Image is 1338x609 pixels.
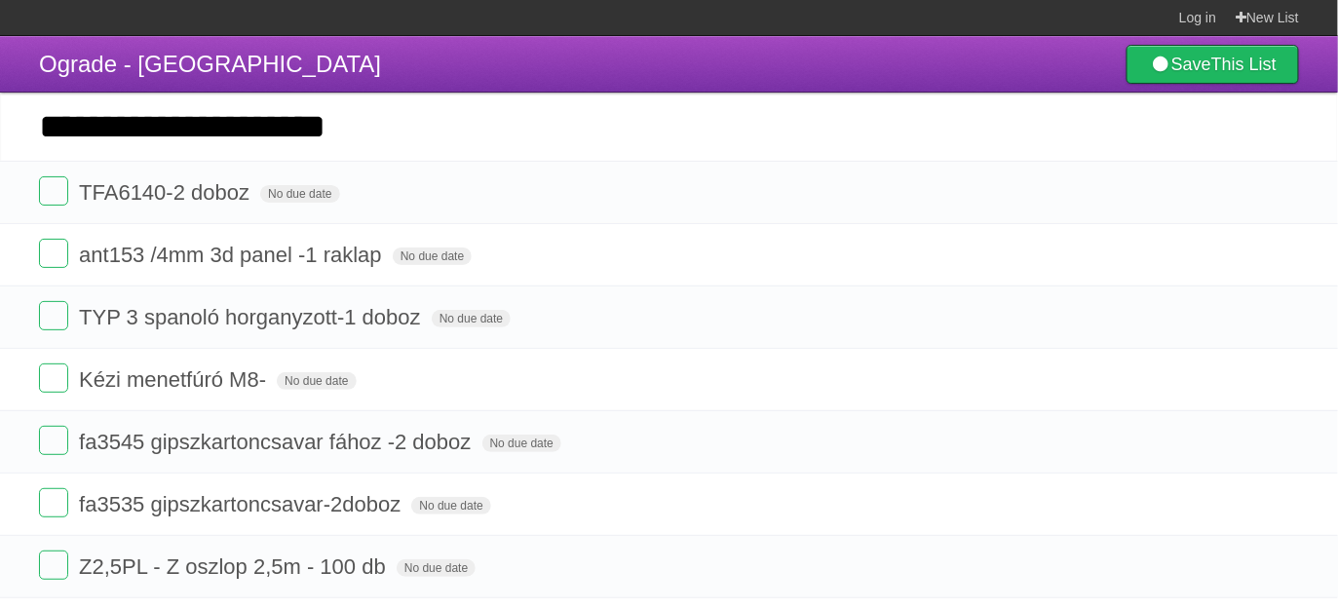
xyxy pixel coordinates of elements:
[1127,45,1299,84] a: SaveThis List
[39,301,68,330] label: Done
[277,372,356,390] span: No due date
[39,488,68,517] label: Done
[39,551,68,580] label: Done
[79,430,476,454] span: fa3545 gipszkartoncsavar fához -2 doboz
[39,239,68,268] label: Done
[79,554,391,579] span: Z2,5PL - Z oszlop 2,5m - 100 db
[39,51,381,77] span: Ograde - [GEOGRAPHIC_DATA]
[79,180,254,205] span: TFA6140-2 doboz
[39,176,68,206] label: Done
[432,310,511,327] span: No due date
[79,492,405,516] span: fa3535 gipszkartoncsavar-2doboz
[39,426,68,455] label: Done
[79,305,426,329] span: TYP 3 spanoló horganyzott-1 doboz
[397,559,476,577] span: No due date
[393,247,472,265] span: No due date
[411,497,490,514] span: No due date
[1211,55,1277,74] b: This List
[482,435,561,452] span: No due date
[260,185,339,203] span: No due date
[79,367,271,392] span: Kézi menetfúró M8-
[79,243,387,267] span: ant153 /4mm 3d panel -1 raklap
[39,363,68,393] label: Done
